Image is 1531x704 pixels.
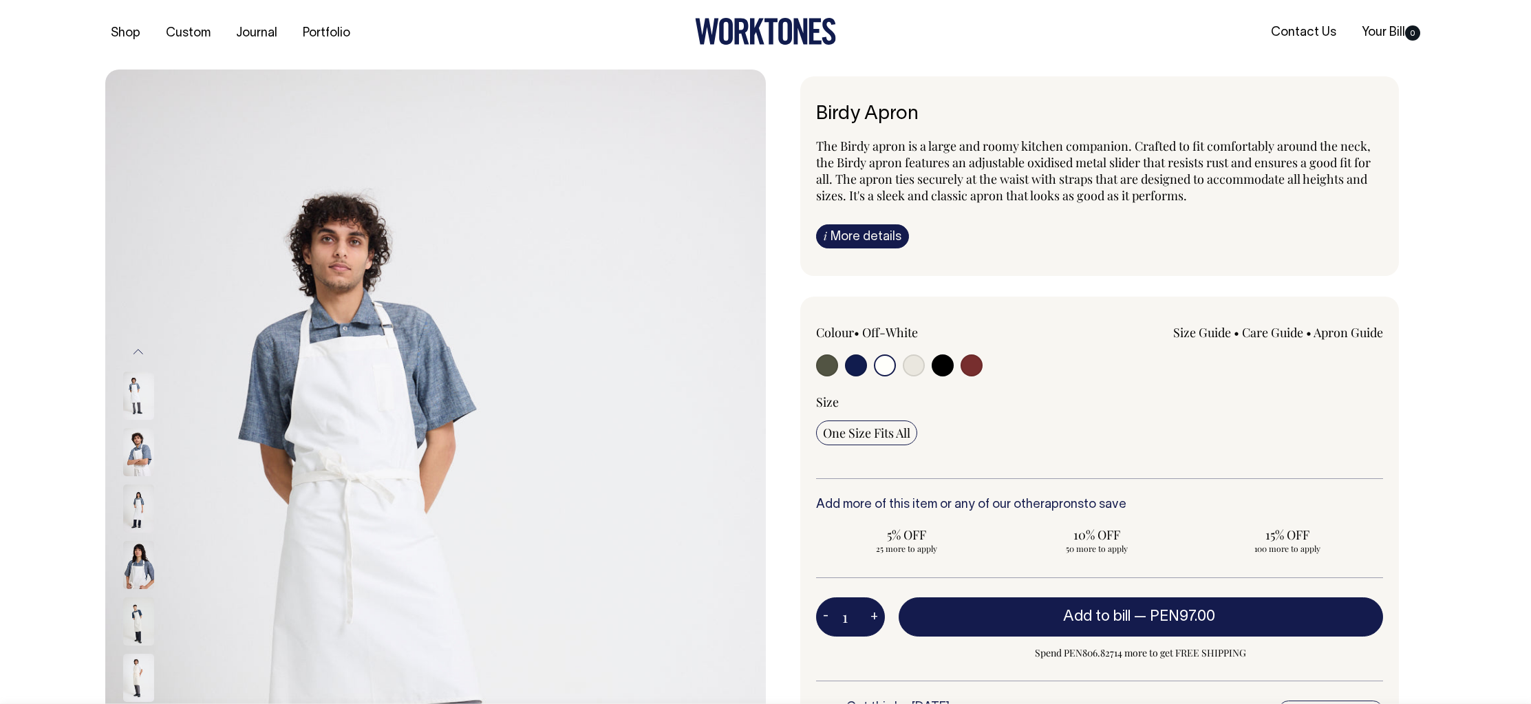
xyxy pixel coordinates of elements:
span: 25 more to apply [823,543,992,554]
span: 50 more to apply [1013,543,1181,554]
h6: Add more of this item or any of our other to save [816,498,1383,512]
a: iMore details [816,224,909,248]
span: The Birdy apron is a large and roomy kitchen companion. Crafted to fit comfortably around the nec... [816,138,1371,204]
button: - [816,604,835,631]
label: Off-White [862,324,918,341]
img: off-white [123,484,154,533]
span: PEN97.00 [1150,610,1215,623]
a: Your Bill0 [1356,21,1426,44]
a: Contact Us [1265,21,1342,44]
span: Add to bill [1063,610,1131,623]
div: Colour [816,324,1043,341]
img: natural [123,597,154,646]
span: 5% OFF [823,526,992,543]
input: 15% OFF 100 more to apply [1197,522,1379,558]
span: — [1134,610,1219,623]
a: Shop [105,22,146,45]
img: off-white [123,541,154,589]
span: 100 more to apply [1203,543,1372,554]
span: Spend PEN806.82714 more to get FREE SHIPPING [899,645,1383,661]
a: Journal [231,22,283,45]
img: natural [123,654,154,702]
img: off-white [123,428,154,476]
input: One Size Fits All [816,420,917,445]
a: Apron Guide [1314,324,1383,341]
span: One Size Fits All [823,425,910,441]
a: Size Guide [1173,324,1231,341]
span: • [1306,324,1311,341]
button: + [864,604,885,631]
a: Portfolio [297,22,356,45]
button: Previous [128,337,149,367]
div: Size [816,394,1383,410]
input: 10% OFF 50 more to apply [1006,522,1188,558]
span: • [1234,324,1239,341]
span: 0 [1405,25,1420,41]
input: 5% OFF 25 more to apply [816,522,998,558]
a: Custom [160,22,216,45]
span: 10% OFF [1013,526,1181,543]
a: aprons [1045,499,1084,511]
h6: Birdy Apron [816,104,1383,125]
span: 15% OFF [1203,526,1372,543]
span: • [854,324,859,341]
span: i [824,228,827,243]
img: off-white [123,372,154,420]
button: Add to bill —PEN97.00 [899,597,1383,636]
a: Care Guide [1242,324,1303,341]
